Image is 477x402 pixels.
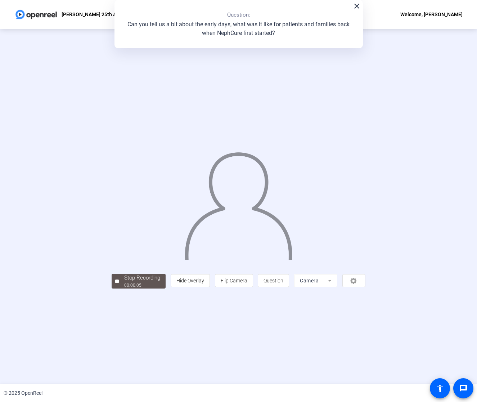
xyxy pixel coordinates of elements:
div: Stop Recording [124,274,160,282]
div: © 2025 OpenReel [4,389,42,397]
img: overlay [184,146,293,260]
p: Can you tell us a bit about the early days, what was it like for patients and families back when ... [122,20,356,37]
mat-icon: close [352,2,361,10]
span: Question [264,278,283,283]
div: 00:00:05 [124,282,160,289]
p: [PERSON_NAME] 25th Anniversary [62,10,140,19]
button: Stop Recording00:00:05 [112,274,166,289]
mat-icon: accessibility [436,384,444,393]
mat-icon: message [459,384,468,393]
button: Hide Overlay [171,274,210,287]
img: OpenReel logo [14,7,58,22]
span: Flip Camera [221,278,247,283]
span: Hide Overlay [176,278,204,283]
button: Question [258,274,289,287]
button: Flip Camera [215,274,253,287]
div: Welcome, [PERSON_NAME] [400,10,463,19]
p: Question: [227,11,250,19]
